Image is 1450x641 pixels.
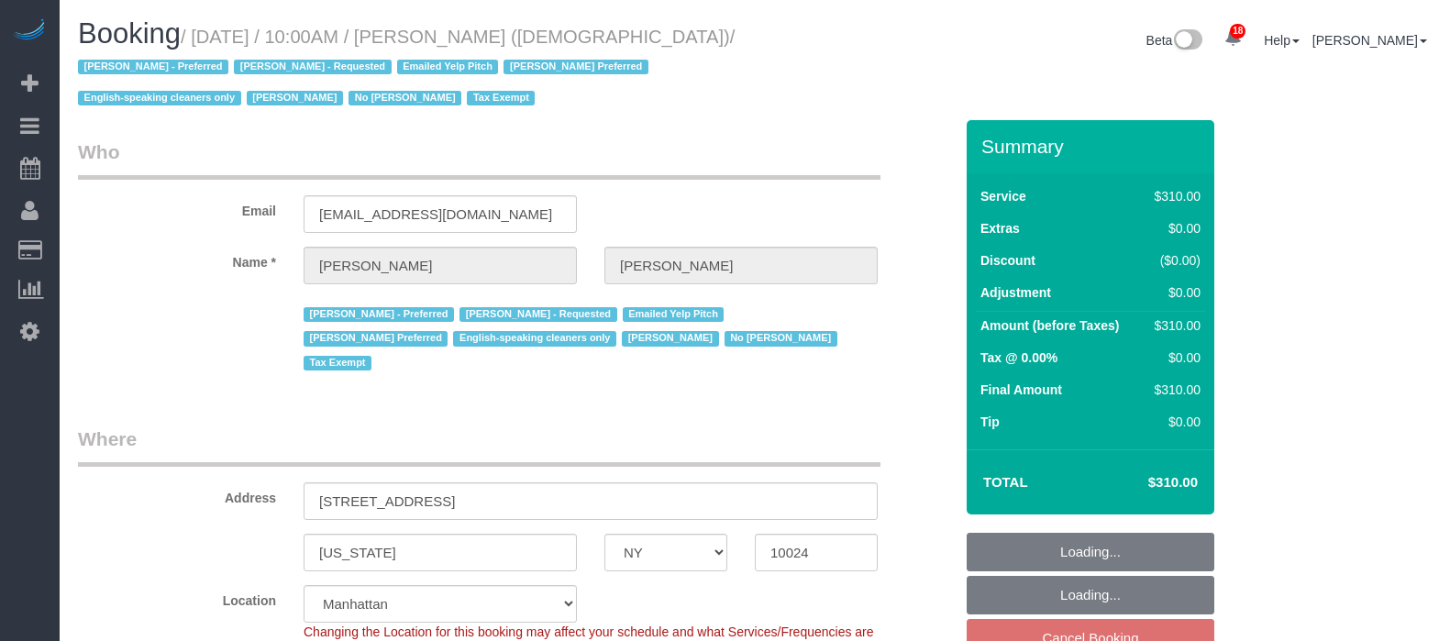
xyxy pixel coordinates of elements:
[64,195,290,220] label: Email
[78,27,735,109] small: / [DATE] / 10:00AM / [PERSON_NAME] ([DEMOGRAPHIC_DATA])
[504,60,648,74] span: [PERSON_NAME] Preferred
[980,413,1000,431] label: Tip
[980,348,1057,367] label: Tax @ 0.00%
[304,307,454,322] span: [PERSON_NAME] - Preferred
[623,307,725,322] span: Emailed Yelp Pitch
[467,91,535,105] span: Tax Exempt
[980,251,1035,270] label: Discount
[980,283,1051,302] label: Adjustment
[1264,33,1300,48] a: Help
[980,381,1062,399] label: Final Amount
[1312,33,1427,48] a: [PERSON_NAME]
[622,331,718,346] span: [PERSON_NAME]
[304,331,448,346] span: [PERSON_NAME] Preferred
[78,60,228,74] span: [PERSON_NAME] - Preferred
[459,307,616,322] span: [PERSON_NAME] - Requested
[1172,29,1202,53] img: New interface
[1147,316,1201,335] div: $310.00
[1147,381,1201,399] div: $310.00
[1147,251,1201,270] div: ($0.00)
[1146,33,1203,48] a: Beta
[78,17,181,50] span: Booking
[234,60,391,74] span: [PERSON_NAME] - Requested
[980,219,1020,238] label: Extras
[755,534,878,571] input: Zip Code
[1147,348,1201,367] div: $0.00
[453,331,616,346] span: English-speaking cleaners only
[78,425,880,467] legend: Where
[64,585,290,610] label: Location
[980,187,1026,205] label: Service
[78,138,880,180] legend: Who
[349,91,461,105] span: No [PERSON_NAME]
[1230,24,1245,39] span: 18
[304,195,577,233] input: Email
[1093,475,1198,491] h4: $310.00
[980,316,1119,335] label: Amount (before Taxes)
[304,247,577,284] input: First Name
[78,27,735,109] span: /
[1215,18,1251,59] a: 18
[1147,283,1201,302] div: $0.00
[64,247,290,271] label: Name *
[604,247,878,284] input: Last Name
[304,534,577,571] input: City
[1147,413,1201,431] div: $0.00
[981,136,1205,157] h3: Summary
[64,482,290,507] label: Address
[1147,187,1201,205] div: $310.00
[247,91,343,105] span: [PERSON_NAME]
[11,18,48,44] img: Automaid Logo
[304,356,371,370] span: Tax Exempt
[397,60,499,74] span: Emailed Yelp Pitch
[78,91,241,105] span: English-speaking cleaners only
[983,474,1028,490] strong: Total
[1147,219,1201,238] div: $0.00
[725,331,837,346] span: No [PERSON_NAME]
